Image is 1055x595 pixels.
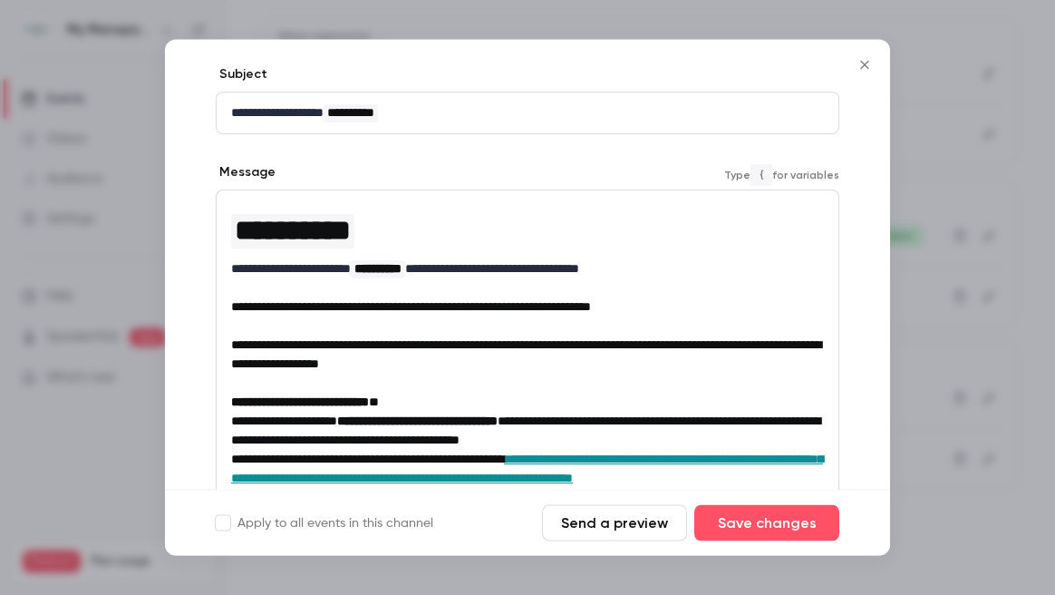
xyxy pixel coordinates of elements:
label: Message [216,164,276,182]
button: Send a preview [542,505,687,541]
button: Close [847,47,883,83]
code: { [750,164,772,186]
label: Subject [216,66,267,84]
button: Save changes [694,505,839,541]
label: Apply to all events in this channel [216,514,433,532]
span: Type for variables [724,164,839,186]
div: editor [217,93,838,134]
